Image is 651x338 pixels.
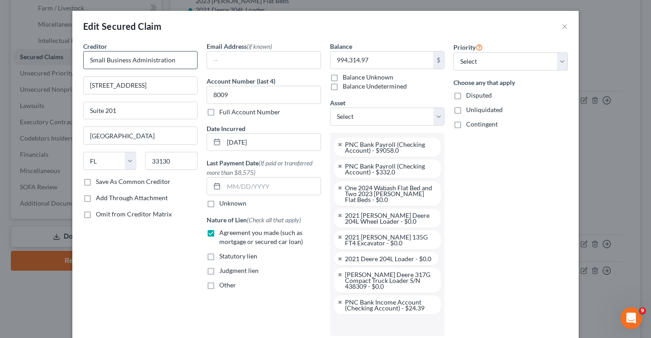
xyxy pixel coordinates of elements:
[96,210,172,218] span: Omit from Creditor Matrix
[84,102,197,119] input: Apt, Suite, etc...
[224,178,321,195] input: MM/DD/YYYY
[207,76,275,86] label: Account Number (last 4)
[345,299,434,311] div: PNC Bank Income Account (Checking Account) - $24.39
[83,51,198,69] input: Search creditor by name...
[453,78,568,87] label: Choose any that apply
[84,77,197,94] input: Enter address...
[330,42,352,51] label: Balance
[247,42,272,50] span: (if known)
[345,141,434,153] div: PNC Bank Payroll (Checking Account) - $9058.0
[345,163,434,175] div: PNC Bank Payroll (Checking Account) - $332.0
[207,124,245,133] label: Date Incurred
[219,199,246,208] label: Unknown
[84,127,197,144] input: Enter city...
[207,159,312,176] span: (If paid or transferred more than $8,575)
[345,212,434,224] div: 2021 [PERSON_NAME] Deere 204L Wheel Loader - $0.0
[330,99,345,107] span: Asset
[343,82,407,91] label: Balance Undetermined
[639,307,646,315] span: 9
[343,73,393,82] label: Balance Unknown
[219,267,259,274] span: Judgment lien
[219,108,280,117] label: Full Account Number
[219,229,303,245] span: Agreement you made (such as mortgage or secured car loan)
[453,42,483,52] label: Priority
[466,106,503,113] span: Unliquidated
[330,52,433,69] input: 0.00
[433,52,444,69] div: $
[96,193,168,202] label: Add Through Attachment
[96,177,170,186] label: Save As Common Creditor
[83,20,161,33] div: Edit Secured Claim
[207,158,321,177] label: Last Payment Date
[466,91,492,99] span: Disputed
[620,307,642,329] iframe: Intercom live chat
[145,152,198,170] input: Enter zip...
[345,234,434,246] div: 2021 [PERSON_NAME] 135G FT4 Excavator - $0.0
[219,281,236,289] span: Other
[561,21,568,32] button: ×
[345,256,431,262] div: 2021 Deere 204L Loader - $0.0
[345,185,434,202] div: One 2024 Wabash Flat Bed and Two 2023 [PERSON_NAME] Flat Beds - $0.0
[224,134,321,151] input: MM/DD/YYYY
[207,215,301,225] label: Nature of Lien
[83,42,107,50] span: Creditor
[219,252,257,260] span: Statutory lien
[247,216,301,224] span: (Check all that apply)
[207,42,272,51] label: Email Address
[207,52,321,69] input: --
[466,120,498,128] span: Contingent
[207,86,321,104] input: XXXX
[345,272,434,289] div: [PERSON_NAME] Deere 317G Compact Truck Loader S/N 438309 - $0.0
